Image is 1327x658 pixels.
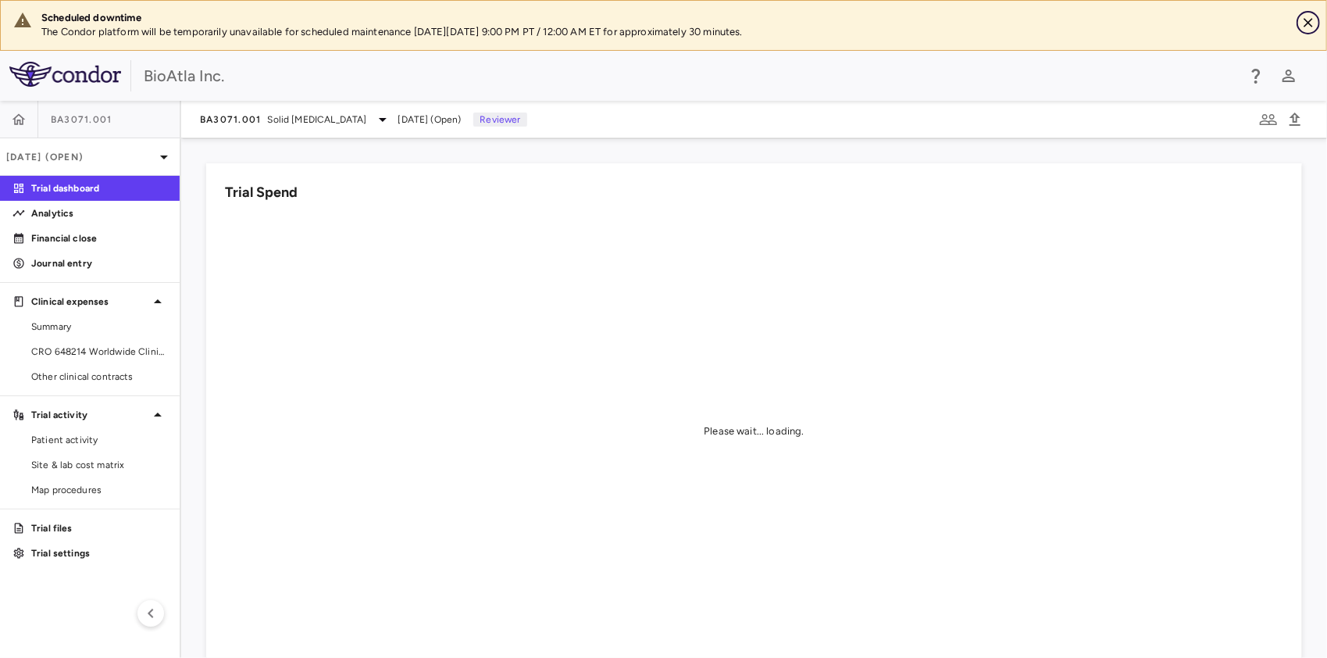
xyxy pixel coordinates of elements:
[31,546,167,560] p: Trial settings
[31,433,167,447] span: Patient activity
[31,320,167,334] span: Summary
[31,370,167,384] span: Other clinical contracts
[473,113,526,127] p: Reviewer
[31,206,167,220] p: Analytics
[9,62,121,87] img: logo-full-SnFGN8VE.png
[200,113,262,126] span: BA3071.001
[51,113,112,126] span: BA3071.001
[1297,11,1320,34] button: Close
[31,458,167,472] span: Site & lab cost matrix
[31,345,167,359] span: CRO 648214 Worldwide Clinical Trials Holdings, Inc.
[41,11,1284,25] div: Scheduled downtime
[704,424,804,438] div: Please wait... loading.
[268,113,367,127] span: Solid [MEDICAL_DATA]
[31,256,167,270] p: Journal entry
[398,113,462,127] span: [DATE] (Open)
[31,483,167,497] span: Map procedures
[31,295,148,309] p: Clinical expenses
[31,408,148,422] p: Trial activity
[225,182,298,203] h6: Trial Spend
[31,231,167,245] p: Financial close
[144,64,1236,88] div: BioAtla Inc.
[6,150,155,164] p: [DATE] (Open)
[41,25,1284,39] p: The Condor platform will be temporarily unavailable for scheduled maintenance [DATE][DATE] 9:00 P...
[31,181,167,195] p: Trial dashboard
[31,521,167,535] p: Trial files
